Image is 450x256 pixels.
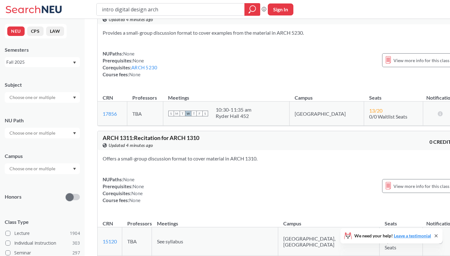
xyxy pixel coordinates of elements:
[5,163,80,174] div: Dropdown arrow
[5,117,80,124] div: NU Path
[6,129,59,137] input: Choose one or multiple
[6,59,72,66] div: Fall 2025
[46,26,64,36] button: LAW
[129,197,141,203] span: None
[73,168,76,170] svg: Dropdown arrow
[278,227,380,256] td: [GEOGRAPHIC_DATA], [GEOGRAPHIC_DATA]
[73,132,76,135] svg: Dropdown arrow
[133,183,144,189] span: None
[364,88,423,102] th: Seats
[249,5,256,14] svg: magnifying glass
[197,111,202,116] span: F
[5,57,80,67] div: Fall 2025Dropdown arrow
[174,111,180,116] span: M
[369,113,407,119] span: 0/0 Waitlist Seats
[5,153,80,160] div: Campus
[103,134,199,141] span: ARCH 1311 : Recitation for ARCH 1310
[73,61,76,64] svg: Dropdown arrow
[191,111,197,116] span: T
[103,50,157,78] div: NUPaths: Prerequisites: Corequisites: Course fees:
[109,16,153,23] span: Updated 4 minutes ago
[103,111,117,117] a: 17856
[180,111,185,116] span: T
[127,102,163,126] td: TBA
[5,128,80,138] div: Dropdown arrow
[5,239,80,247] label: Individual Instruction
[385,238,410,250] span: 0/0 Waitlist Seats
[133,58,144,63] span: None
[163,88,290,102] th: Meetings
[369,108,382,113] span: 13 / 20
[123,51,135,56] span: None
[268,3,293,15] button: Sign In
[290,102,364,126] td: [GEOGRAPHIC_DATA]
[394,233,431,238] a: Leave a testimonial
[103,220,113,227] div: CRN
[6,165,59,172] input: Choose one or multiple
[354,234,431,238] span: We need your help!
[393,56,449,64] span: View more info for this class
[202,111,208,116] span: S
[27,26,44,36] button: CPS
[70,230,80,237] span: 1904
[131,190,143,196] span: None
[5,229,80,237] label: Lecture
[73,96,76,99] svg: Dropdown arrow
[168,111,174,116] span: S
[6,94,59,101] input: Choose one or multiple
[290,88,364,102] th: Campus
[152,214,278,227] th: Meetings
[103,238,117,244] a: 15120
[278,214,380,227] th: Campus
[122,214,152,227] th: Professors
[216,113,252,119] div: Ryder Hall 452
[7,26,25,36] button: NEU
[5,46,80,53] div: Semesters
[131,65,157,70] a: ARCH 5230
[5,92,80,103] div: Dropdown arrow
[157,238,183,244] span: See syllabus
[5,218,80,225] span: Class Type
[122,227,152,256] td: TBA
[109,142,153,149] span: Updated 4 minutes ago
[244,3,260,16] div: magnifying glass
[5,193,21,201] p: Honors
[393,182,449,190] span: View more info for this class
[123,177,135,182] span: None
[129,72,141,77] span: None
[5,81,80,88] div: Subject
[103,94,113,101] div: CRN
[127,88,163,102] th: Professors
[103,176,144,204] div: NUPaths: Prerequisites: Corequisites: Course fees:
[216,107,252,113] div: 10:30 - 11:35 am
[72,240,80,247] span: 303
[185,111,191,116] span: W
[380,214,423,227] th: Seats
[101,4,240,15] input: Class, professor, course number, "phrase"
